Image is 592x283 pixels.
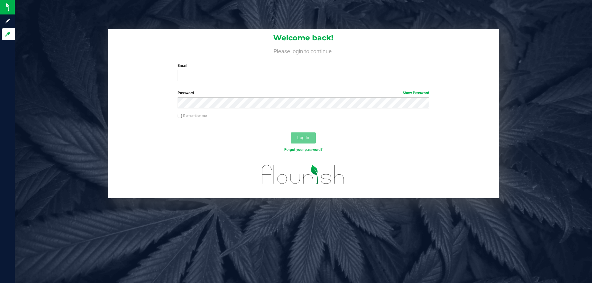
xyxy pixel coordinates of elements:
[108,34,499,42] h1: Welcome back!
[108,47,499,54] h4: Please login to continue.
[178,63,429,68] label: Email
[291,132,316,144] button: Log In
[284,148,323,152] a: Forgot your password?
[5,31,11,37] inline-svg: Log in
[297,135,309,140] span: Log In
[5,18,11,24] inline-svg: Sign up
[254,159,352,190] img: flourish_logo.svg
[178,114,182,118] input: Remember me
[178,91,194,95] span: Password
[403,91,429,95] a: Show Password
[178,113,207,119] label: Remember me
